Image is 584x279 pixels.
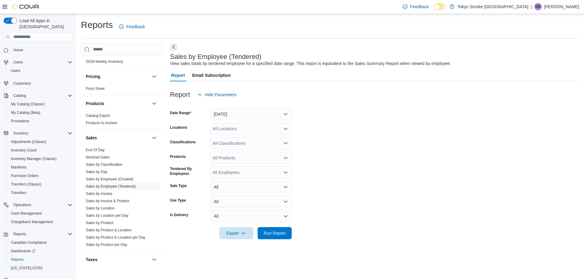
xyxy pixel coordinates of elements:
a: Sales by Classification [86,162,122,167]
span: Manifests [9,164,72,171]
button: Products [86,100,149,107]
button: Next [170,43,177,51]
span: Catalog Export [86,113,110,118]
a: Sales by Product [86,221,113,225]
button: Hide Parameters [195,89,239,101]
span: Promotions [9,117,72,125]
span: Purchase Orders [9,172,72,179]
a: End Of Day [86,148,105,152]
a: Cash Management [9,210,44,217]
a: Sales by Product & Location per Day [86,235,145,240]
span: Reports [11,257,24,262]
a: Users [9,67,23,74]
span: Catalog [13,93,26,98]
a: Sales by Invoice [86,192,112,196]
button: Catalog [1,91,75,100]
span: Users [9,67,72,74]
div: Sales [81,146,163,251]
a: My Catalog (Classic) [9,100,47,108]
span: Transfers [11,190,26,195]
a: Sales by Employee (Created) [86,177,134,181]
button: Sales [86,135,149,141]
a: Sales by Location [86,206,115,210]
button: Users [11,59,25,66]
button: My Catalog (Beta) [6,108,75,117]
label: Use Type [170,198,186,203]
span: Feedback [410,4,429,10]
a: Canadian Compliance [9,239,49,246]
span: Price Sheet [86,86,105,91]
button: Inventory [11,130,31,137]
button: All [210,210,292,222]
a: Feedback [400,1,431,13]
button: My Catalog (Classic) [6,100,75,108]
button: Reports [1,230,75,238]
a: Reports [9,256,26,263]
button: Run Report [258,227,292,239]
span: Customers [11,79,72,87]
button: Inventory [1,129,75,138]
button: Products [151,100,158,107]
span: Adjustments (Classic) [11,139,46,144]
span: Reports [13,232,26,236]
button: All [210,181,292,193]
span: Purchase Orders [11,173,39,178]
div: Kathleen Bunt [534,3,542,10]
span: Reports [9,256,72,263]
a: Sales by Invoice & Product [86,199,129,203]
h3: Products [86,100,104,107]
button: Open list of options [283,126,288,131]
span: Promotions [11,119,30,124]
button: Open list of options [283,155,288,160]
button: Pricing [151,73,158,80]
span: Products to Archive [86,121,117,125]
span: Email Subscription [192,69,231,81]
h3: Report [170,91,190,98]
span: Reports [11,230,72,238]
span: Sales by Day [86,169,107,174]
h3: Sales [86,135,97,141]
button: Home [1,46,75,54]
button: Inventory Count [6,146,75,155]
span: My Catalog (Classic) [9,100,72,108]
button: Operations [11,201,34,209]
button: Adjustments (Classic) [6,138,75,146]
a: Inventory Count [9,147,39,154]
a: Home [11,46,26,54]
span: [US_STATE] CCRS [11,266,43,270]
a: Price Sheet [86,87,105,91]
span: Inventory [13,131,28,136]
span: Canadian Compliance [11,240,47,245]
p: | [531,3,532,10]
a: Sales by Employee (Tendered) [86,184,136,189]
span: My Catalog (Beta) [9,109,72,116]
span: Run Report [264,230,286,236]
a: Transfers [9,189,29,196]
button: Customers [1,79,75,87]
span: Transfers (Classic) [11,182,41,187]
button: Manifests [6,163,75,172]
span: Home [13,48,23,53]
span: Transfers [9,189,72,196]
button: [US_STATE] CCRS [6,264,75,272]
span: Inventory Manager (Classic) [11,156,57,161]
a: Adjustments (Classic) [9,138,49,145]
span: Dashboards [9,247,72,255]
span: Catalog [11,92,72,99]
span: Operations [11,201,72,209]
a: Chargeback Management [9,218,55,226]
button: Sales [151,134,158,141]
span: Cash Management [9,210,72,217]
span: My Catalog (Beta) [11,110,40,115]
span: Chargeback Management [11,219,53,224]
span: Users [11,68,20,73]
a: Transfers (Classic) [9,181,44,188]
span: Inventory Manager (Classic) [9,155,72,162]
h1: Reports [81,19,113,31]
a: Sales by Product & Location [86,228,132,232]
span: Home [11,46,72,54]
span: Sales by Classification [86,162,122,167]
